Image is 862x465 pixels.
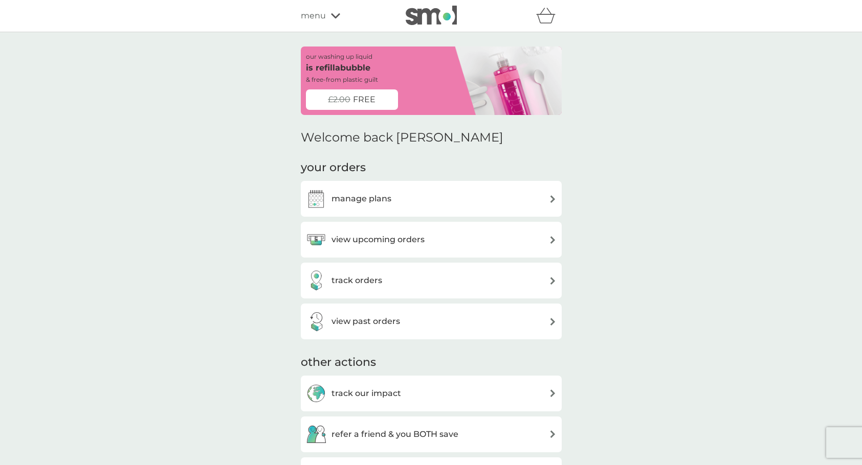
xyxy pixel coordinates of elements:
[549,430,557,438] img: arrow right
[306,61,370,75] p: is refillabubble
[331,233,425,246] h3: view upcoming orders
[331,428,458,441] h3: refer a friend & you BOTH save
[353,93,375,106] span: FREE
[331,387,401,400] h3: track our impact
[306,52,372,61] p: our washing up liquid
[306,75,378,84] p: & free-from plastic guilt
[331,315,400,328] h3: view past orders
[331,192,391,205] h3: manage plans
[301,355,376,370] h3: other actions
[406,6,457,25] img: smol
[301,130,503,145] h2: Welcome back [PERSON_NAME]
[328,93,350,106] span: £2.00
[331,274,382,287] h3: track orders
[549,389,557,397] img: arrow right
[549,318,557,325] img: arrow right
[301,160,366,176] h3: your orders
[301,9,326,22] span: menu
[536,6,562,26] div: basket
[549,236,557,244] img: arrow right
[549,195,557,203] img: arrow right
[549,277,557,285] img: arrow right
